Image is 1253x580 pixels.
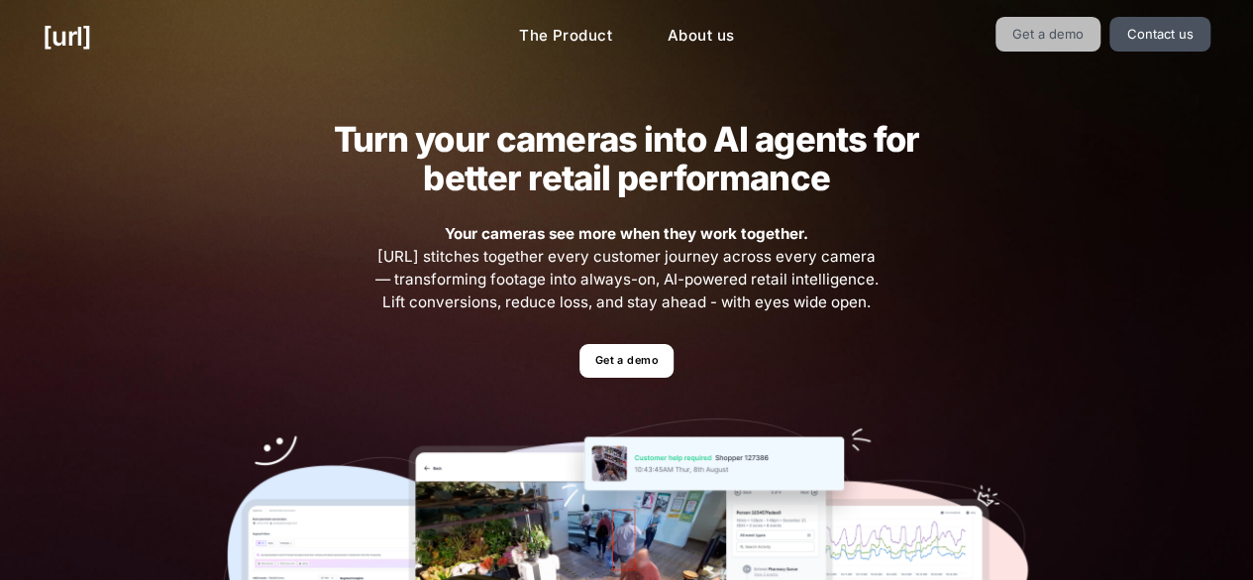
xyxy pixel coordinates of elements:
a: About us [652,17,750,56]
a: Contact us [1109,17,1210,52]
h2: Turn your cameras into AI agents for better retail performance [302,120,950,197]
a: The Product [503,17,628,56]
span: [URL] stitches together every customer journey across every camera — transforming footage into al... [372,223,882,313]
a: Get a demo [995,17,1101,52]
strong: Your cameras see more when they work together. [445,224,808,243]
a: [URL] [43,17,91,56]
a: Get a demo [579,344,674,379]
